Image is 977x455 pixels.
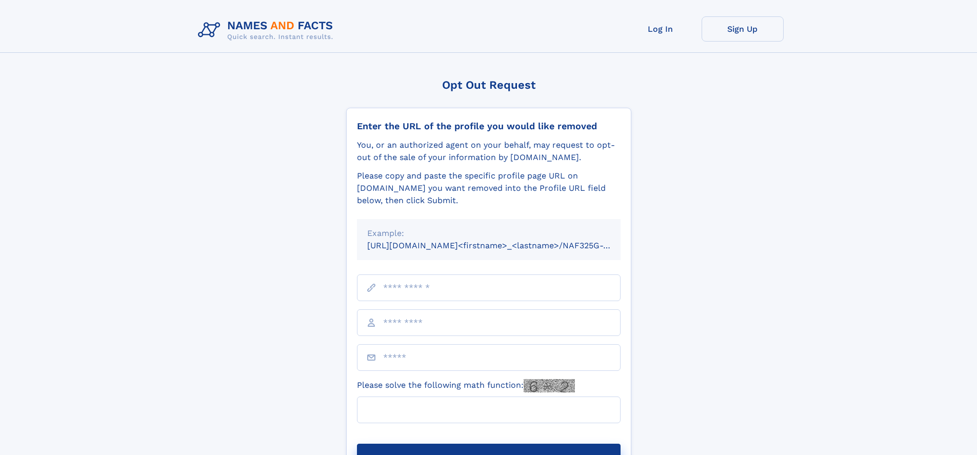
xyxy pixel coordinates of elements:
[357,170,621,207] div: Please copy and paste the specific profile page URL on [DOMAIN_NAME] you want removed into the Pr...
[194,16,342,44] img: Logo Names and Facts
[620,16,702,42] a: Log In
[702,16,784,42] a: Sign Up
[357,379,575,392] label: Please solve the following math function:
[346,78,631,91] div: Opt Out Request
[357,121,621,132] div: Enter the URL of the profile you would like removed
[357,139,621,164] div: You, or an authorized agent on your behalf, may request to opt-out of the sale of your informatio...
[367,241,640,250] small: [URL][DOMAIN_NAME]<firstname>_<lastname>/NAF325G-xxxxxxxx
[367,227,610,240] div: Example:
